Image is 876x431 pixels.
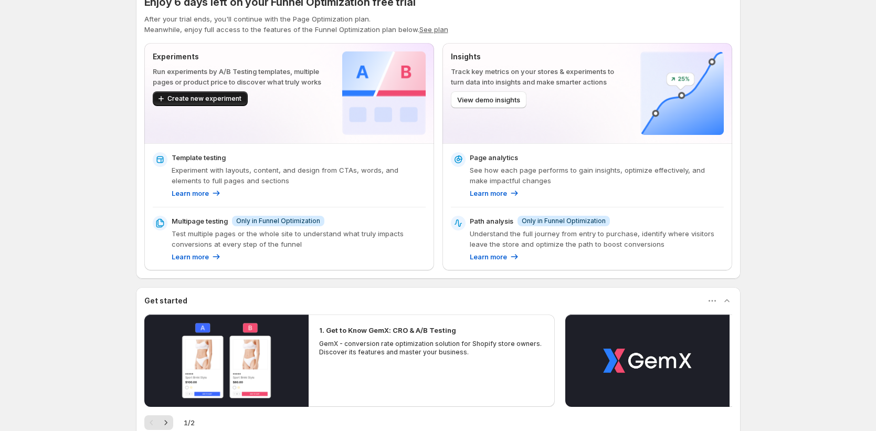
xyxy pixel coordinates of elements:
p: Test multiple pages or the whole site to understand what truly impacts conversions at every step ... [172,228,426,249]
span: View demo insights [457,94,520,105]
span: Create new experiment [167,94,241,103]
p: Meanwhile, enjoy full access to the features of the Funnel Optimization plan below. [144,24,732,35]
button: View demo insights [451,91,526,108]
button: Play video [565,314,730,407]
img: Experiments [342,51,426,135]
h3: Get started [144,296,187,306]
button: Play video [144,314,309,407]
p: Learn more [470,251,507,262]
p: Track key metrics on your stores & experiments to turn data into insights and make smarter actions [451,66,624,87]
p: Run experiments by A/B Testing templates, multiple pages or product price to discover what truly ... [153,66,325,87]
p: After your trial ends, you'll continue with the Page Optimization plan. [144,14,732,24]
p: Learn more [470,188,507,198]
p: Experiments [153,51,325,62]
p: Path analysis [470,216,513,226]
button: Next [159,415,173,430]
button: Create new experiment [153,91,248,106]
p: Learn more [172,251,209,262]
p: Learn more [172,188,209,198]
p: Experiment with layouts, content, and design from CTAs, words, and elements to full pages and sec... [172,165,426,186]
button: See plan [419,25,448,34]
p: Template testing [172,152,226,163]
span: Only in Funnel Optimization [522,217,606,225]
img: Insights [640,51,724,135]
span: Only in Funnel Optimization [236,217,320,225]
a: Learn more [470,251,520,262]
p: See how each page performs to gain insights, optimize effectively, and make impactful changes [470,165,724,186]
nav: Pagination [144,415,173,430]
h2: 1. Get to Know GemX: CRO & A/B Testing [319,325,456,335]
p: Insights [451,51,624,62]
p: Page analytics [470,152,518,163]
a: Learn more [172,251,221,262]
p: Multipage testing [172,216,228,226]
a: Learn more [172,188,221,198]
a: Learn more [470,188,520,198]
p: GemX - conversion rate optimization solution for Shopify store owners. Discover its features and ... [319,340,545,356]
span: 1 / 2 [184,417,195,428]
p: Understand the full journey from entry to purchase, identify where visitors leave the store and o... [470,228,724,249]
